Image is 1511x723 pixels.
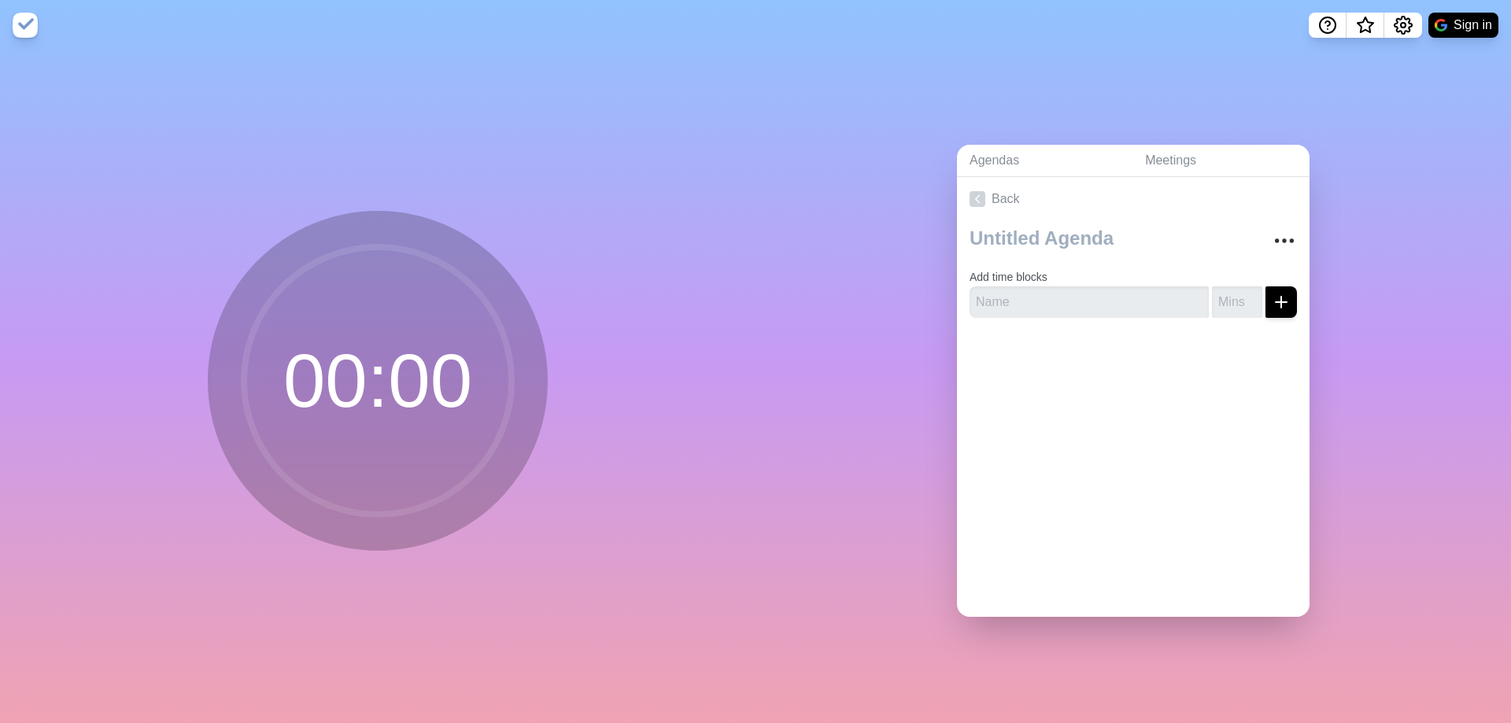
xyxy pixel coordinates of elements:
[1269,225,1300,256] button: More
[1212,286,1262,318] input: Mins
[1309,13,1347,38] button: Help
[1347,13,1384,38] button: What’s new
[1428,13,1498,38] button: Sign in
[957,177,1310,221] a: Back
[970,271,1047,283] label: Add time blocks
[1384,13,1422,38] button: Settings
[970,286,1209,318] input: Name
[1132,145,1310,177] a: Meetings
[1435,19,1447,31] img: google logo
[957,145,1132,177] a: Agendas
[13,13,38,38] img: timeblocks logo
